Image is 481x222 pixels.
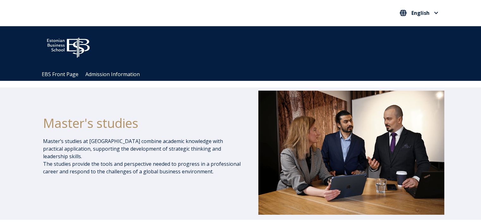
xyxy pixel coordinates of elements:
[41,33,95,60] img: ebs_logo2016_white
[258,91,444,214] img: DSC_1073
[411,10,429,15] span: English
[38,68,449,81] div: Navigation Menu
[85,71,140,78] a: Admission Information
[42,71,78,78] a: EBS Front Page
[43,115,242,131] h1: Master's studies
[217,44,295,51] span: Community for Growth and Resp
[43,137,242,175] p: Master’s studies at [GEOGRAPHIC_DATA] combine academic knowledge with practical application, supp...
[398,8,440,18] button: English
[398,8,440,18] nav: Select your language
